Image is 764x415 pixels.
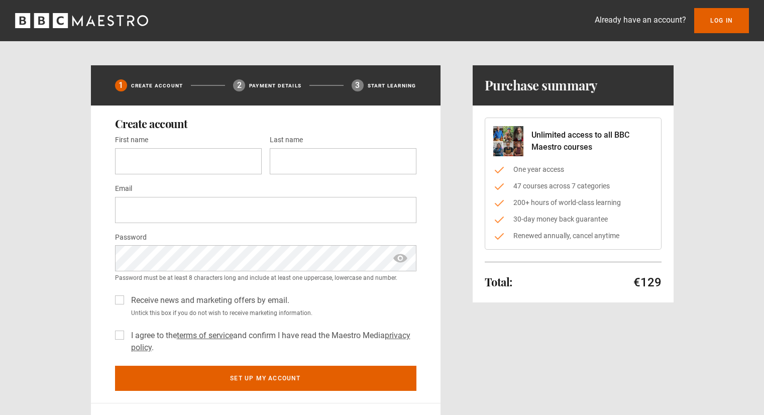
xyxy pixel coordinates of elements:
a: terms of service [177,331,233,340]
button: Set up my account [115,366,416,391]
label: I agree to the and confirm I have read the Maestro Media . [127,330,416,354]
li: 30-day money back guarantee [493,214,653,225]
h2: Total: [485,276,512,288]
p: Unlimited access to all BBC Maestro courses [531,129,653,153]
div: 3 [352,79,364,91]
small: Password must be at least 8 characters long and include at least one uppercase, lowercase and num... [115,273,416,282]
label: Receive news and marketing offers by email. [127,294,289,306]
label: Email [115,183,132,195]
small: Untick this box if you do not wish to receive marketing information. [127,308,416,318]
a: Log In [694,8,749,33]
div: 1 [115,79,127,91]
label: Last name [270,134,303,146]
h2: Create account [115,118,416,130]
p: Start learning [368,82,416,89]
h1: Purchase summary [485,77,598,93]
div: 2 [233,79,245,91]
label: First name [115,134,148,146]
span: show password [392,245,408,271]
li: 200+ hours of world-class learning [493,197,653,208]
li: One year access [493,164,653,175]
li: 47 courses across 7 categories [493,181,653,191]
label: Password [115,232,147,244]
svg: BBC Maestro [15,13,148,28]
p: Payment details [249,82,301,89]
p: Create Account [131,82,183,89]
p: €129 [633,274,662,290]
li: Renewed annually, cancel anytime [493,231,653,241]
p: Already have an account? [595,14,686,26]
